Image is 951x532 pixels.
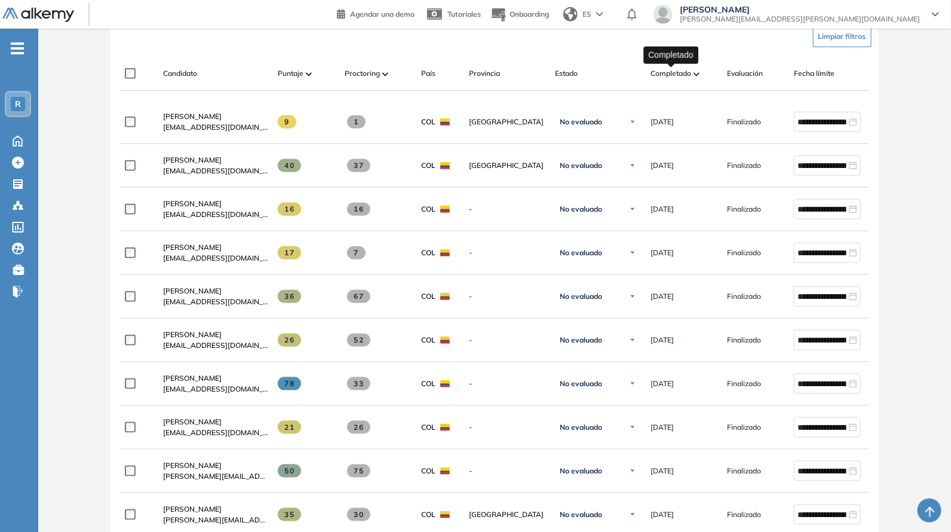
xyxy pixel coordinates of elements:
[440,380,450,387] img: COL
[2,8,74,23] img: Logo
[421,378,435,389] span: COL
[469,422,545,433] span: -
[163,155,222,164] span: [PERSON_NAME]
[163,166,268,176] span: [EMAIL_ADDRESS][DOMAIN_NAME]
[278,246,301,259] span: 17
[440,293,450,300] img: COL
[629,249,636,256] img: Ícono de flecha
[629,118,636,126] img: Ícono de flecha
[560,292,602,301] span: No evaluado
[727,68,763,79] span: Evaluación
[727,160,761,171] span: Finalizado
[163,417,222,426] span: [PERSON_NAME]
[440,511,450,518] img: COL
[629,337,636,344] img: Ícono de flecha
[163,122,268,133] span: [EMAIL_ADDRESS][DOMAIN_NAME]
[727,247,761,258] span: Finalizado
[163,209,268,220] span: [EMAIL_ADDRESS][DOMAIN_NAME]
[347,508,370,521] span: 30
[469,68,500,79] span: Provincia
[337,6,415,20] a: Agendar una demo
[163,505,222,513] span: [PERSON_NAME]
[447,10,481,19] span: Tutoriales
[560,466,602,476] span: No evaluado
[382,72,388,76] img: [missing "en.ARROW_ALT" translation]
[727,422,761,433] span: Finalizado
[555,68,578,79] span: Estado
[694,72,700,76] img: [missing "en.ARROW_ALT" translation]
[421,422,435,433] span: COL
[582,9,591,20] span: ES
[469,204,545,215] span: -
[163,340,268,351] span: [EMAIL_ADDRESS][DOMAIN_NAME]
[651,117,674,127] span: [DATE]
[163,68,197,79] span: Candidato
[278,421,301,434] span: 21
[727,291,761,302] span: Finalizado
[278,159,301,172] span: 40
[347,203,370,216] span: 16
[163,461,222,470] span: [PERSON_NAME]
[469,509,545,520] span: [GEOGRAPHIC_DATA]
[421,466,435,476] span: COL
[347,246,366,259] span: 7
[163,198,268,209] a: [PERSON_NAME]
[347,115,366,129] span: 1
[560,423,602,432] span: No evaluado
[651,68,691,79] span: Completado
[469,247,545,258] span: -
[347,334,370,347] span: 52
[163,112,222,121] span: [PERSON_NAME]
[163,253,268,264] span: [EMAIL_ADDRESS][DOMAIN_NAME]
[163,111,268,122] a: [PERSON_NAME]
[651,509,674,520] span: [DATE]
[813,26,872,47] button: Limpiar filtros
[347,377,370,390] span: 33
[278,203,301,216] span: 16
[278,377,301,390] span: 78
[680,14,920,24] span: [PERSON_NAME][EMAIL_ADDRESS][PERSON_NAME][DOMAIN_NAME]
[306,72,312,76] img: [missing "en.ARROW_ALT" translation]
[680,5,920,14] span: [PERSON_NAME]
[629,380,636,387] img: Ícono de flecha
[560,161,602,170] span: No evaluado
[469,291,545,302] span: -
[469,378,545,389] span: -
[629,424,636,431] img: Ícono de flecha
[651,291,674,302] span: [DATE]
[510,10,549,19] span: Onboarding
[421,160,435,171] span: COL
[421,247,435,258] span: COL
[163,427,268,438] span: [EMAIL_ADDRESS][DOMAIN_NAME]
[629,162,636,169] img: Ícono de flecha
[421,117,435,127] span: COL
[278,508,301,521] span: 35
[440,162,450,169] img: COL
[651,204,674,215] span: [DATE]
[163,384,268,395] span: [EMAIL_ADDRESS][DOMAIN_NAME]
[560,248,602,258] span: No evaluado
[440,206,450,213] img: COL
[727,204,761,215] span: Finalizado
[651,378,674,389] span: [DATE]
[347,464,370,478] span: 75
[651,422,674,433] span: [DATE]
[347,421,370,434] span: 26
[163,417,268,427] a: [PERSON_NAME]
[727,335,761,346] span: Finalizado
[421,68,435,79] span: País
[560,510,602,519] span: No evaluado
[629,206,636,213] img: Ícono de flecha
[163,504,268,515] a: [PERSON_NAME]
[727,509,761,520] span: Finalizado
[421,335,435,346] span: COL
[440,249,450,256] img: COL
[490,2,549,27] button: Onboarding
[644,46,699,63] div: Completado
[163,329,268,340] a: [PERSON_NAME]
[651,160,674,171] span: [DATE]
[560,379,602,389] span: No evaluado
[727,466,761,476] span: Finalizado
[421,509,435,520] span: COL
[278,68,303,79] span: Puntaje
